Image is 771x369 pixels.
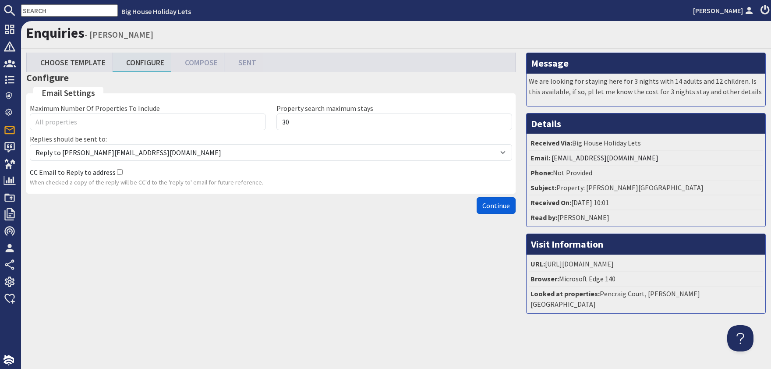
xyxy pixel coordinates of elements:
strong: Subject: [531,183,556,192]
a: Sent [225,53,263,71]
strong: URL: [531,259,545,268]
a: Big House Holiday Lets [121,7,191,16]
iframe: Toggle Customer Support [727,325,753,351]
small: - [PERSON_NAME] [85,29,153,40]
p: When checked a copy of the reply will be CC'd to the 'reply to' email for future reference. [30,178,512,188]
label: CC Email to Reply to address [30,168,116,177]
h3: Configure [26,72,516,83]
li: [DATE] 10:01 [529,195,763,210]
strong: Looked at properties: [531,289,600,298]
strong: Email: [531,153,550,162]
li: Big House Holiday Lets [529,136,763,151]
h3: Details [527,114,765,134]
li: Microsoft Edge 140 [529,272,763,287]
a: Compose [171,53,225,71]
a: Enquiries [26,24,85,42]
input: All properties [30,114,266,130]
img: staytech_i_w-64f4e8e9ee0a9c174fd5317b4b171b261742d2d393467e5bdba4413f4f884c10.svg [4,355,14,365]
a: Choose Template [27,53,113,71]
a: [EMAIL_ADDRESS][DOMAIN_NAME] [552,153,658,162]
label: Maximum Number Of Properties To Include [30,104,160,113]
span: translation missing: en.email_settings [42,88,95,98]
input: SEARCH [21,4,118,17]
strong: Browser: [531,274,559,283]
strong: Received On: [531,198,571,207]
li: [URL][DOMAIN_NAME] [529,257,763,272]
h3: Visit Information [527,234,765,254]
li: [PERSON_NAME] [529,210,763,224]
li: Pencraig Court, [PERSON_NAME][GEOGRAPHIC_DATA] [529,287,763,311]
h3: Message [527,53,765,73]
a: Configure [113,53,171,71]
button: Continue [477,197,516,214]
strong: Phone: [531,168,553,177]
strong: Received Via: [531,138,572,147]
li: Property: [PERSON_NAME][GEOGRAPHIC_DATA] [529,181,763,195]
span: Continue [482,201,510,210]
li: Not Provided [529,166,763,181]
p: We are looking for staying here for 3 nights with 14 adults and 12 children. Is this available, i... [529,76,763,97]
label: Property search maximum stays [276,104,373,113]
a: [PERSON_NAME] [693,5,755,16]
strong: Read by: [531,213,557,222]
label: Replies should be sent to: [30,135,107,143]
